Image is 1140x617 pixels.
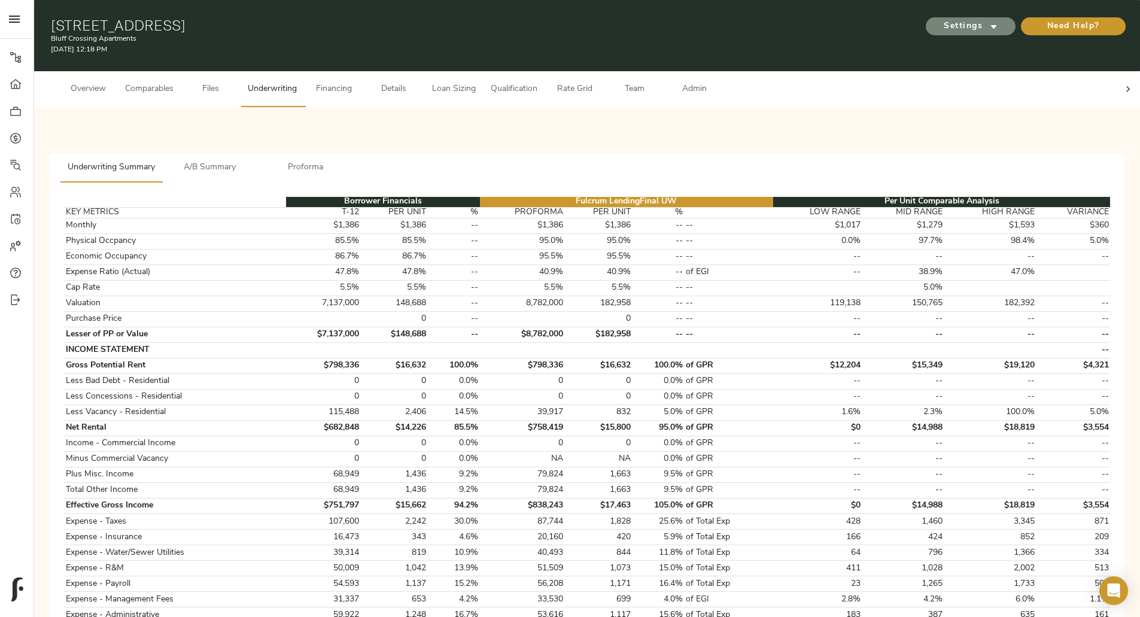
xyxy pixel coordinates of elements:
td: Less Concessions - Residential [64,389,286,405]
span: Rate Grid [552,82,597,97]
td: 0.0% [632,451,684,467]
td: of Total Exp [685,530,774,545]
td: 9.5% [632,482,684,498]
th: VARIANCE [1036,207,1110,218]
td: 47.8% [360,265,427,280]
td: -- [1036,389,1110,405]
td: 86.7% [360,249,427,265]
td: $751,797 [286,498,360,513]
span: Financing [311,82,357,97]
td: 1,073 [565,561,632,576]
td: $0 [773,420,862,436]
td: $16,632 [360,358,427,373]
span: Need Help? [1033,19,1114,34]
span: Details [371,82,417,97]
td: 54,593 [286,576,360,592]
td: of GPR [685,358,774,373]
img: logo [11,578,23,601]
td: Less Vacancy - Residential [64,405,286,420]
td: 513 [1036,561,1110,576]
td: 85.5% [360,233,427,249]
td: 100.0% [944,405,1036,420]
td: Expense - Payroll [64,576,286,592]
th: PER UNIT [360,207,427,218]
td: of Total Exp [685,561,774,576]
td: 79,824 [480,467,565,482]
td: -- [862,389,944,405]
td: 1,042 [360,561,427,576]
th: Borrower Financials [286,197,479,208]
td: 64 [773,545,862,561]
td: 343 [360,530,427,545]
td: NA [480,451,565,467]
td: Expense - Water/Sewer Utilities [64,545,286,561]
button: Settings [926,17,1016,35]
td: -- [427,327,479,342]
td: -- [1036,467,1110,482]
td: -- [685,218,774,233]
td: 0 [360,373,427,389]
td: $16,632 [565,358,632,373]
td: $1,386 [565,218,632,233]
td: 40.9% [480,265,565,280]
td: 844 [565,545,632,561]
td: Lesser of PP or Value [64,327,286,342]
td: $3,554 [1036,498,1110,513]
th: PROFORMA [480,207,565,218]
td: $14,988 [862,420,944,436]
td: 85.5% [286,233,360,249]
td: -- [773,327,862,342]
td: 0 [565,373,632,389]
td: 25.6% [632,514,684,530]
td: 0 [565,436,632,451]
span: Loan Sizing [431,82,476,97]
td: Valuation [64,296,286,311]
td: 9.5% [632,467,684,482]
td: 182,392 [944,296,1036,311]
span: Settings [938,19,1004,34]
td: of GPR [685,389,774,405]
td: 5.5% [360,280,427,296]
td: $8,782,000 [480,327,565,342]
td: 15.0% [632,561,684,576]
td: of Total Exp [685,545,774,561]
td: 0.0% [632,389,684,405]
td: $148,688 [360,327,427,342]
td: 95.0% [480,233,565,249]
th: T-12 [286,207,360,218]
td: -- [862,436,944,451]
div: Open Intercom Messenger [1099,576,1128,605]
td: $182,958 [565,327,632,342]
td: Cap Rate [64,280,286,296]
td: -- [862,327,944,342]
td: 0 [360,436,427,451]
td: -- [1036,296,1110,311]
td: $758,419 [480,420,565,436]
td: $360 [1036,218,1110,233]
td: Gross Potential Rent [64,358,286,373]
td: 1,460 [862,514,944,530]
td: of Total Exp [685,514,774,530]
td: 209 [1036,530,1110,545]
td: 40,493 [480,545,565,561]
span: Overview [65,82,111,97]
td: 38.9% [862,265,944,280]
td: -- [862,249,944,265]
td: 87,744 [480,514,565,530]
td: 51,509 [480,561,565,576]
td: -- [944,327,1036,342]
td: 3,345 [944,514,1036,530]
td: 10.9% [427,545,479,561]
th: Fulcrum Lending Final UW [480,197,773,208]
td: 4.6% [427,530,479,545]
td: 852 [944,530,1036,545]
td: 0.0% [427,436,479,451]
td: 97.7% [862,233,944,249]
th: HIGH RANGE [944,207,1036,218]
td: -- [1036,451,1110,467]
span: Files [188,82,233,97]
td: of GPR [685,436,774,451]
td: $1,279 [862,218,944,233]
td: 79,824 [480,482,565,498]
td: 182,958 [565,296,632,311]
